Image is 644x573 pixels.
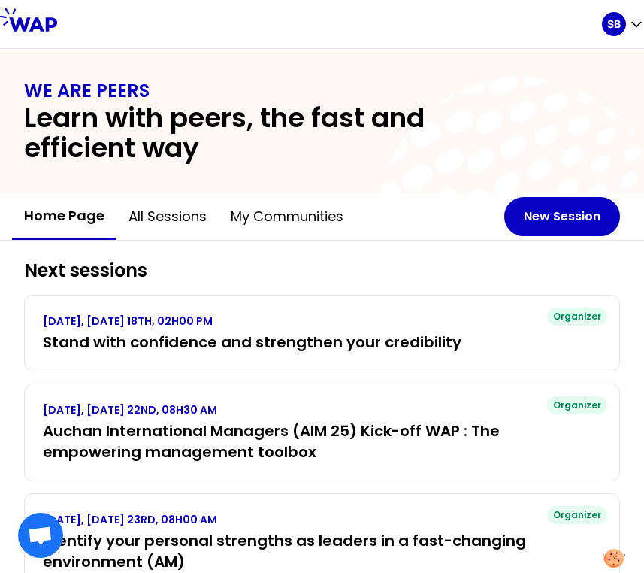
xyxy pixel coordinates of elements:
a: [DATE], [DATE] 18TH, 02H00 PMStand with confidence and strengthen your credibility [43,314,601,353]
div: Organizer [547,308,607,326]
p: [DATE], [DATE] 18TH, 02H00 PM [43,314,601,329]
p: SB [607,17,621,32]
div: Open chat [18,513,63,558]
h2: Next sessions [24,259,620,283]
p: [DATE], [DATE] 23RD, 08H00 AM [43,512,601,527]
button: New Session [504,197,620,236]
h3: Stand with confidence and strengthen your credibility [43,332,601,353]
button: All sessions [116,194,219,239]
h3: Identify your personal strengths as leaders in a fast-changing environment (AM) [43,530,601,572]
h3: Auchan International Managers (AIM 25) Kick-off WAP : The empowering management toolbox [43,420,601,462]
h1: WE ARE PEERS [24,79,620,103]
button: Home page [12,193,116,240]
div: Organizer [547,506,607,524]
button: My communities [219,194,355,239]
div: Organizer [547,396,607,414]
button: SB [602,12,644,36]
p: [DATE], [DATE] 22ND, 08H30 AM [43,402,601,417]
h2: Learn with peers, the fast and efficient way [24,103,529,163]
a: [DATE], [DATE] 23RD, 08H00 AMIdentify your personal strengths as leaders in a fast-changing envir... [43,512,601,572]
a: [DATE], [DATE] 22ND, 08H30 AMAuchan International Managers (AIM 25) Kick-off WAP : The empowering... [43,402,601,462]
